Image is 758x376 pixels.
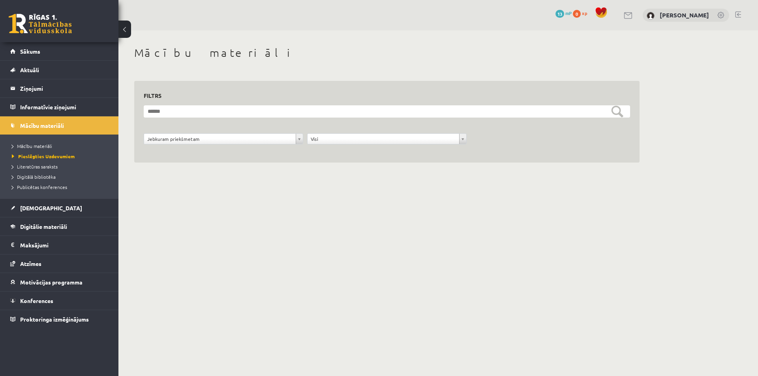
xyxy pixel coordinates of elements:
[20,236,109,254] legend: Maksājumi
[9,14,72,34] a: Rīgas 1. Tālmācības vidusskola
[134,46,640,60] h1: Mācību materiāli
[565,10,572,16] span: mP
[20,316,89,323] span: Proktoringa izmēģinājums
[660,11,709,19] a: [PERSON_NAME]
[10,199,109,217] a: [DEMOGRAPHIC_DATA]
[20,48,40,55] span: Sākums
[12,183,111,191] a: Publicētas konferences
[12,174,56,180] span: Digitālā bibliotēka
[12,184,67,190] span: Publicētas konferences
[144,90,621,101] h3: Filtrs
[555,10,564,18] span: 13
[311,134,456,144] span: Visi
[20,260,41,267] span: Atzīmes
[582,10,587,16] span: xp
[10,61,109,79] a: Aktuāli
[10,310,109,328] a: Proktoringa izmēģinājums
[12,173,111,180] a: Digitālā bibliotēka
[10,236,109,254] a: Maksājumi
[573,10,591,16] a: 0 xp
[20,66,39,73] span: Aktuāli
[20,122,64,129] span: Mācību materiāli
[10,42,109,60] a: Sākums
[10,98,109,116] a: Informatīvie ziņojumi
[10,254,109,273] a: Atzīmes
[10,116,109,135] a: Mācību materiāli
[20,279,83,286] span: Motivācijas programma
[144,134,303,144] a: Jebkuram priekšmetam
[20,204,82,211] span: [DEMOGRAPHIC_DATA]
[20,98,109,116] legend: Informatīvie ziņojumi
[12,143,52,149] span: Mācību materiāli
[555,10,572,16] a: 13 mP
[10,273,109,291] a: Motivācijas programma
[20,297,53,304] span: Konferences
[12,142,111,150] a: Mācību materiāli
[12,163,111,170] a: Literatūras saraksts
[147,134,293,144] span: Jebkuram priekšmetam
[12,163,58,170] span: Literatūras saraksts
[12,153,75,159] span: Pieslēgties Uzdevumiem
[20,223,67,230] span: Digitālie materiāli
[10,292,109,310] a: Konferences
[573,10,581,18] span: 0
[20,79,109,97] legend: Ziņojumi
[10,217,109,236] a: Digitālie materiāli
[308,134,466,144] a: Visi
[10,79,109,97] a: Ziņojumi
[647,12,655,20] img: Ilia Ganebnyi
[12,153,111,160] a: Pieslēgties Uzdevumiem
